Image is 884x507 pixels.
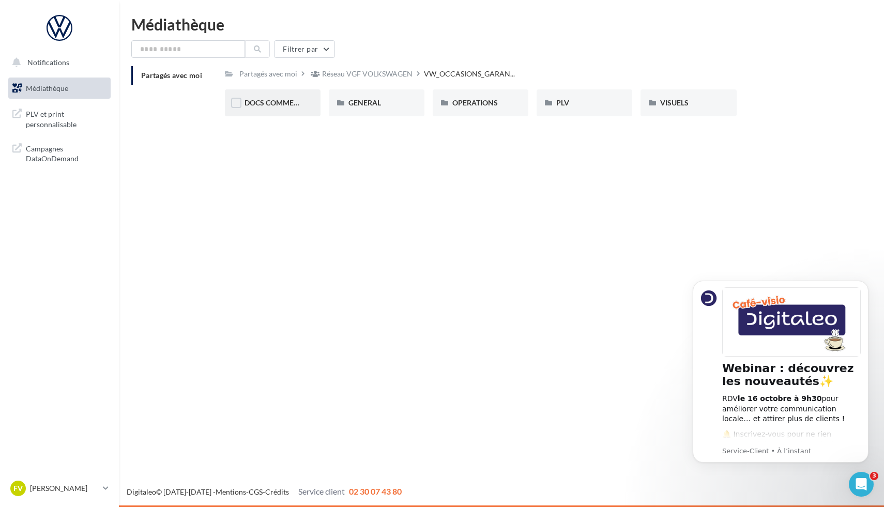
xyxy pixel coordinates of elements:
span: OPERATIONS [452,98,498,107]
div: Réseau VGF VOLKSWAGEN [322,69,413,79]
a: Mentions [216,487,246,496]
a: Médiathèque [6,78,113,99]
div: Médiathèque [131,17,872,32]
iframe: Intercom notifications message [677,268,884,502]
span: 3 [870,472,878,480]
span: Partagés avec moi [141,71,202,80]
button: Notifications [6,52,109,73]
a: FV [PERSON_NAME] [8,479,111,498]
button: Filtrer par [274,40,335,58]
a: PLV et print personnalisable [6,103,113,133]
span: VW_OCCASIONS_GARAN... [424,69,515,79]
span: 02 30 07 43 80 [349,486,402,496]
a: Digitaleo [127,487,156,496]
span: PLV et print personnalisable [26,107,106,129]
span: PLV [556,98,569,107]
span: Notifications [27,58,69,67]
span: VISUELS [660,98,689,107]
a: Campagnes DataOnDemand [6,137,113,168]
p: [PERSON_NAME] [30,483,99,494]
a: CGS [249,487,263,496]
span: © [DATE]-[DATE] - - - [127,487,402,496]
span: GENERAL [348,98,381,107]
span: Service client [298,486,345,496]
div: Partagés avec moi [239,69,297,79]
span: DOCS COMMERCIAUX [245,98,321,107]
span: Médiathèque [26,84,68,93]
span: Campagnes DataOnDemand [26,142,106,164]
a: Crédits [265,487,289,496]
iframe: Intercom live chat [849,472,874,497]
span: FV [13,483,23,494]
